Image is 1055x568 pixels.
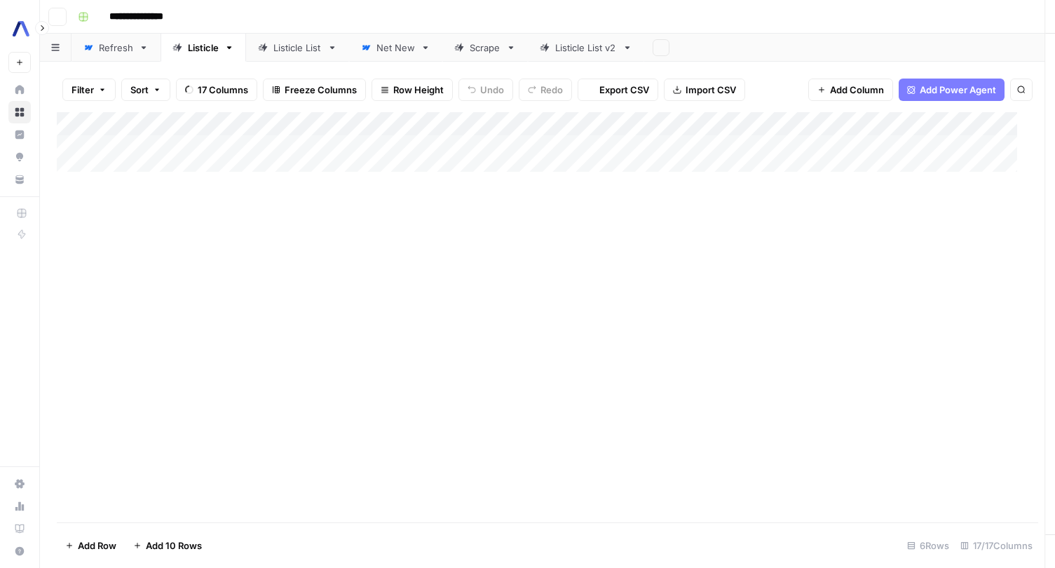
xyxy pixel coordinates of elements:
[161,34,246,62] a: Listicle
[376,41,415,55] div: Net New
[285,83,357,97] span: Freeze Columns
[57,534,125,557] button: Add Row
[8,168,31,191] a: Your Data
[121,79,170,101] button: Sort
[458,79,513,101] button: Undo
[349,34,442,62] a: Net New
[273,41,322,55] div: Listicle List
[198,83,248,97] span: 17 Columns
[372,79,453,101] button: Row Height
[125,534,210,557] button: Add 10 Rows
[8,473,31,495] a: Settings
[263,79,366,101] button: Freeze Columns
[146,539,202,553] span: Add 10 Rows
[393,83,444,97] span: Row Height
[8,540,31,562] button: Help + Support
[130,83,149,97] span: Sort
[8,79,31,101] a: Home
[480,83,504,97] span: Undo
[188,41,219,55] div: Listicle
[62,79,116,101] button: Filter
[78,539,116,553] span: Add Row
[519,79,572,101] button: Redo
[8,11,31,46] button: Workspace: AssemblyAI
[8,16,34,41] img: AssemblyAI Logo
[442,34,528,62] a: Scrape
[8,123,31,146] a: Insights
[8,146,31,168] a: Opportunities
[8,495,31,518] a: Usage
[8,518,31,540] a: Learning Hub
[99,41,133,55] div: Refresh
[8,101,31,123] a: Browse
[470,41,501,55] div: Scrape
[246,34,349,62] a: Listicle List
[72,34,161,62] a: Refresh
[176,79,257,101] button: 17 Columns
[72,83,94,97] span: Filter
